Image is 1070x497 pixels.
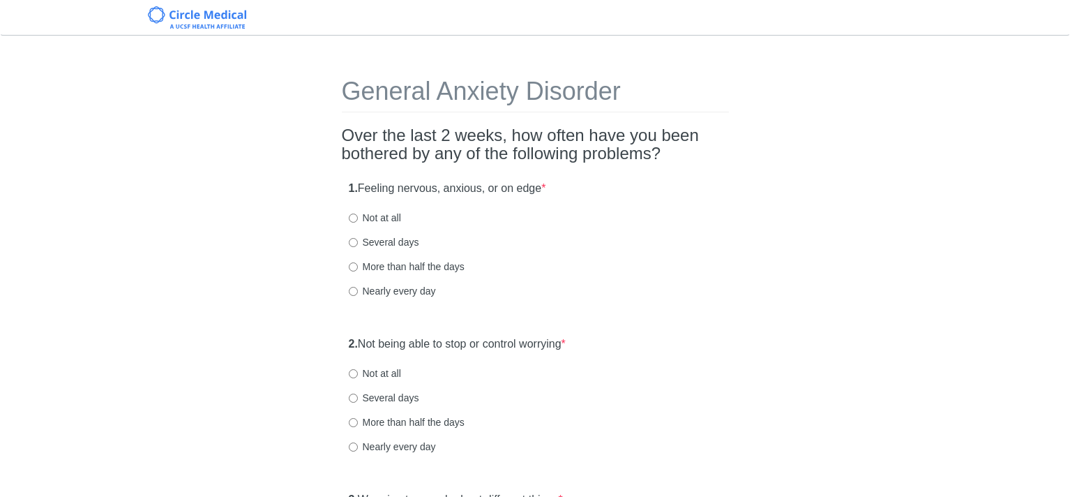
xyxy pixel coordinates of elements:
[349,443,358,452] input: Nearly every day
[349,338,358,350] strong: 2.
[349,336,566,353] label: Not being able to stop or control worrying
[349,284,436,298] label: Nearly every day
[342,77,729,112] h1: General Anxiety Disorder
[349,182,358,194] strong: 1.
[349,369,358,378] input: Not at all
[349,262,358,272] input: More than half the days
[349,418,358,427] input: More than half the days
[349,211,401,225] label: Not at all
[349,214,358,223] input: Not at all
[349,235,419,249] label: Several days
[148,6,246,29] img: Circle Medical Logo
[349,238,358,247] input: Several days
[349,366,401,380] label: Not at all
[349,440,436,454] label: Nearly every day
[349,181,546,197] label: Feeling nervous, anxious, or on edge
[349,287,358,296] input: Nearly every day
[349,394,358,403] input: Several days
[349,415,465,429] label: More than half the days
[342,126,729,163] h2: Over the last 2 weeks, how often have you been bothered by any of the following problems?
[349,391,419,405] label: Several days
[349,260,465,274] label: More than half the days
